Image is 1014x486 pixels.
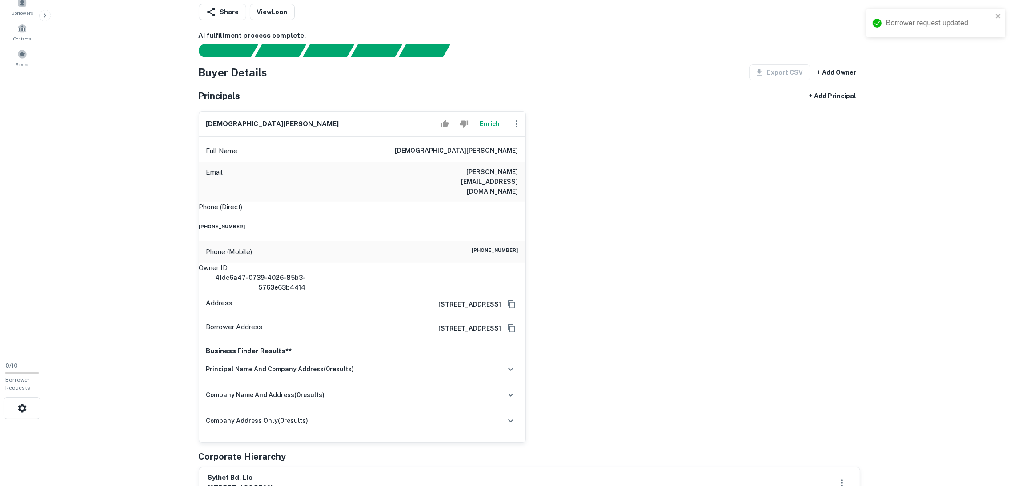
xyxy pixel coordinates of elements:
[476,115,504,133] button: Enrich
[456,115,472,133] button: Reject
[814,64,860,80] button: + Add Owner
[199,263,525,273] p: Owner ID
[16,61,29,68] span: Saved
[199,273,306,292] h6: 41dc6a47-0739-4026-85b3-5763e63b4414
[206,322,263,335] p: Borrower Address
[199,64,268,80] h4: Buyer Details
[472,247,518,257] h6: [PHONE_NUMBER]
[505,298,518,311] button: Copy Address
[199,89,240,103] h5: Principals
[886,18,993,28] div: Borrower request updated
[806,88,860,104] button: + Add Principal
[206,390,325,400] h6: company name and address ( 0 results)
[208,473,273,483] h6: sylhet bd, llc
[199,31,860,41] h6: AI fulfillment process complete.
[254,44,306,57] div: Your request is received and processing...
[199,4,246,20] button: Share
[206,346,518,356] p: Business Finder Results**
[206,146,238,156] p: Full Name
[206,364,354,374] h6: principal name and company address ( 0 results)
[437,115,453,133] button: Accept
[199,202,243,212] p: Phone (Direct)
[206,416,309,426] h6: company address only ( 0 results)
[3,46,42,70] a: Saved
[395,146,518,156] h6: [DEMOGRAPHIC_DATA][PERSON_NAME]
[199,450,286,463] h5: Corporate Hierarchy
[206,247,252,257] p: Phone (Mobile)
[412,167,518,196] h6: [PERSON_NAME][EMAIL_ADDRESS][DOMAIN_NAME]
[206,167,223,196] p: Email
[302,44,354,57] div: Documents found, AI parsing details...
[206,119,339,129] h6: [DEMOGRAPHIC_DATA][PERSON_NAME]
[505,322,518,335] button: Copy Address
[995,12,1002,21] button: close
[432,299,501,309] a: [STREET_ADDRESS]
[188,44,255,57] div: Sending borrower request to AI...
[3,20,42,44] a: Contacts
[5,377,30,391] span: Borrower Requests
[398,44,450,57] div: Principals found, still searching for contact information. This may take time...
[350,44,402,57] div: Principals found, AI now looking for contact information...
[12,9,33,16] span: Borrowers
[206,298,232,311] p: Address
[199,223,525,230] h6: [PHONE_NUMBER]
[13,35,31,42] span: Contacts
[432,323,501,333] a: [STREET_ADDRESS]
[970,415,1014,458] iframe: Chat Widget
[5,363,18,369] span: 0 / 10
[250,4,295,20] a: ViewLoan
